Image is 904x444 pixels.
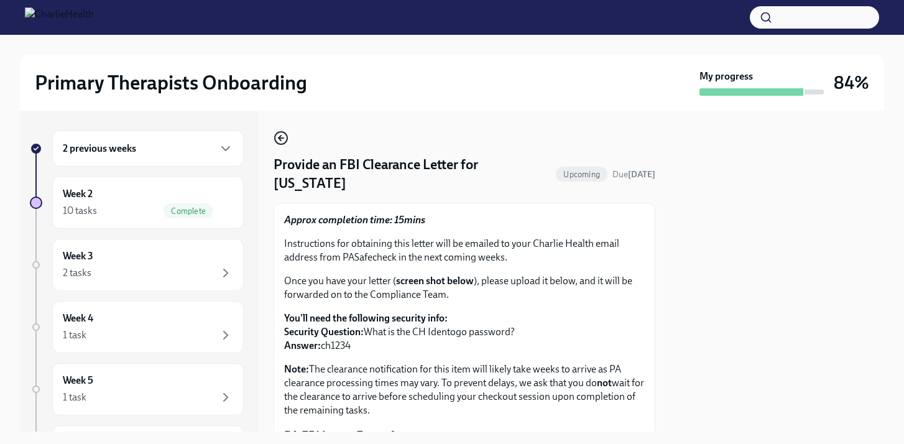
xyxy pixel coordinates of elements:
[628,169,655,180] strong: [DATE]
[612,169,655,180] span: September 11th, 2025 09:00
[834,72,869,94] h3: 84%
[284,326,364,338] strong: Security Question:
[284,363,309,375] strong: Note:
[63,204,97,218] div: 10 tasks
[52,131,244,167] div: 2 previous weeks
[597,377,612,389] strong: not
[63,328,86,342] div: 1 task
[612,169,655,180] span: Due
[164,206,213,216] span: Complete
[284,363,645,417] p: The clearance notification for this item will likely take weeks to arrive as PA clearance process...
[63,312,93,325] h6: Week 4
[284,274,645,302] p: Once you have your letter ( ), please upload it below, and it will be forwarded on to the Complia...
[30,363,244,415] a: Week 51 task
[25,7,94,27] img: CharlieHealth
[556,170,607,179] span: Upcoming
[63,391,86,404] div: 1 task
[30,301,244,353] a: Week 41 task
[30,239,244,291] a: Week 32 tasks
[274,155,551,193] h4: Provide an FBI Clearance Letter for [US_STATE]
[63,266,91,280] div: 2 tasks
[284,312,645,353] p: What is the CH Identogo password? ch1234
[284,312,448,324] strong: You'll need the following security info:
[30,177,244,229] a: Week 210 tasksComplete
[396,275,474,287] strong: screen shot below
[699,70,753,83] strong: My progress
[284,214,425,226] strong: Approx completion time: 15mins
[284,237,645,264] p: Instructions for obtaining this letter will be emailed to your Charlie Health email address from ...
[63,374,93,387] h6: Week 5
[63,249,93,263] h6: Week 3
[35,70,307,95] h2: Primary Therapists Onboarding
[63,187,93,201] h6: Week 2
[284,427,645,443] p: PA FBI Letter Example
[284,340,321,351] strong: Answer:
[63,142,136,155] h6: 2 previous weeks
